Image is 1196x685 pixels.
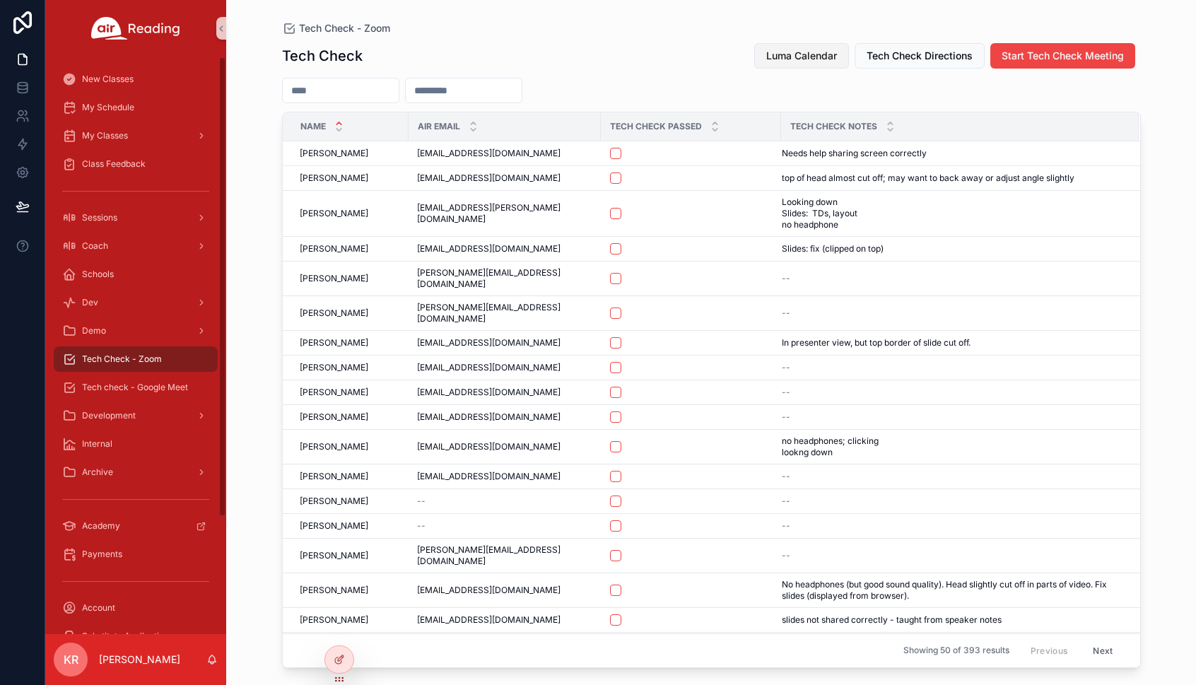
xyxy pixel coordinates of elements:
span: Archive [82,467,113,478]
span: Tech Check - Zoom [82,353,162,365]
a: -- [782,411,1122,423]
a: Tech check - Google Meet [54,375,218,400]
a: -- [782,362,1122,373]
a: [PERSON_NAME][EMAIL_ADDRESS][DOMAIN_NAME] [417,544,592,567]
a: [PERSON_NAME] [300,550,400,561]
span: -- [782,411,790,423]
span: -- [782,520,790,532]
a: New Classes [54,66,218,92]
a: [EMAIL_ADDRESS][DOMAIN_NAME] [417,387,592,398]
a: Demo [54,318,218,344]
a: Development [54,403,218,428]
a: [PERSON_NAME] [300,411,400,423]
a: Internal [54,431,218,457]
a: Schools [54,262,218,287]
a: [PERSON_NAME] [300,243,400,254]
span: Showing 50 of 393 results [903,645,1009,657]
a: Slides: fix (clipped on top) [782,243,1122,254]
span: [EMAIL_ADDRESS][DOMAIN_NAME] [417,148,561,159]
a: No headphones (but good sound quality). Head slightly cut off in parts of video. Fix slides (disp... [782,579,1122,602]
a: My Schedule [54,95,218,120]
a: [PERSON_NAME] [300,585,400,596]
a: slides not shared correctly - taught from speaker notes [782,614,1122,626]
a: [PERSON_NAME] [300,308,400,319]
span: My Classes [82,130,128,141]
span: Account [82,602,115,614]
span: Academy [82,520,120,532]
span: [PERSON_NAME] [300,614,368,626]
span: My Schedule [82,102,134,113]
a: [EMAIL_ADDRESS][DOMAIN_NAME] [417,411,592,423]
a: Tech Check - Zoom [54,346,218,372]
a: [EMAIL_ADDRESS][PERSON_NAME][DOMAIN_NAME] [417,202,592,225]
span: [PERSON_NAME] [300,585,368,596]
a: My Classes [54,123,218,148]
span: [PERSON_NAME] [300,441,368,452]
button: Tech Check Directions [855,43,985,69]
span: slides not shared correctly - taught from speaker notes [782,614,1002,626]
a: [EMAIL_ADDRESS][DOMAIN_NAME] [417,148,592,159]
span: [PERSON_NAME] [300,520,368,532]
a: Dev [54,290,218,315]
span: -- [417,496,426,507]
span: [PERSON_NAME] [300,496,368,507]
a: no headphones; clicking lookng down [782,435,1122,458]
a: [PERSON_NAME] [300,273,400,284]
span: Substitute Applications [82,631,173,642]
a: Payments [54,541,218,567]
a: [EMAIL_ADDRESS][DOMAIN_NAME] [417,172,592,184]
span: Tech Check Passed [610,121,702,132]
span: [EMAIL_ADDRESS][DOMAIN_NAME] [417,172,561,184]
a: [EMAIL_ADDRESS][DOMAIN_NAME] [417,614,592,626]
span: -- [782,471,790,482]
span: New Classes [82,74,134,85]
span: Internal [82,438,112,450]
span: [EMAIL_ADDRESS][DOMAIN_NAME] [417,614,561,626]
span: [EMAIL_ADDRESS][DOMAIN_NAME] [417,585,561,596]
span: KR [64,651,78,668]
a: Needs help sharing screen correctly [782,148,1122,159]
span: Class Feedback [82,158,146,170]
a: -- [782,387,1122,398]
span: Coach [82,240,108,252]
span: [PERSON_NAME] [300,471,368,482]
a: Academy [54,513,218,539]
a: [EMAIL_ADDRESS][DOMAIN_NAME] [417,362,592,373]
span: Tech check - Google Meet [82,382,188,393]
a: -- [782,308,1122,319]
a: [EMAIL_ADDRESS][DOMAIN_NAME] [417,585,592,596]
span: Payments [82,549,122,560]
span: Tech Check Directions [867,49,973,63]
span: Dev [82,297,98,308]
span: -- [782,550,790,561]
a: Coach [54,233,218,259]
button: Next [1083,640,1122,662]
a: [EMAIL_ADDRESS][DOMAIN_NAME] [417,337,592,349]
a: [EMAIL_ADDRESS][DOMAIN_NAME] [417,471,592,482]
a: [PERSON_NAME] [300,520,400,532]
span: -- [417,520,426,532]
a: [PERSON_NAME] [300,172,400,184]
span: Sessions [82,212,117,223]
a: [EMAIL_ADDRESS][DOMAIN_NAME] [417,243,592,254]
a: Tech Check - Zoom [282,21,390,35]
a: Class Feedback [54,151,218,177]
p: [PERSON_NAME] [99,652,180,667]
span: -- [782,273,790,284]
span: [PERSON_NAME] [300,208,368,219]
span: [PERSON_NAME] [300,243,368,254]
a: [PERSON_NAME] [300,496,400,507]
a: [PERSON_NAME] [300,362,400,373]
a: Substitute Applications [54,623,218,649]
h1: Tech Check [282,46,363,66]
span: [PERSON_NAME] [300,148,368,159]
span: [EMAIL_ADDRESS][DOMAIN_NAME] [417,441,561,452]
a: top of head almost cut off; may want to back away or adjust angle slightly [782,172,1122,184]
span: -- [782,308,790,319]
span: [PERSON_NAME] [300,273,368,284]
a: [PERSON_NAME][EMAIL_ADDRESS][DOMAIN_NAME] [417,302,592,324]
img: App logo [91,17,180,40]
